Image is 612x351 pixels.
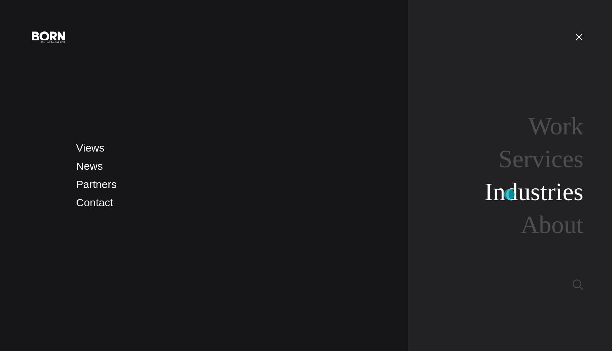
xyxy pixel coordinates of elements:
button: Open [570,29,588,44]
a: Partners [76,178,117,190]
a: Work [528,112,583,140]
img: Search [573,280,583,290]
a: Industries [485,178,583,206]
a: Contact [76,197,113,208]
a: Views [76,142,105,154]
a: About [521,211,583,238]
a: News [76,160,103,172]
a: Services [499,145,583,173]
